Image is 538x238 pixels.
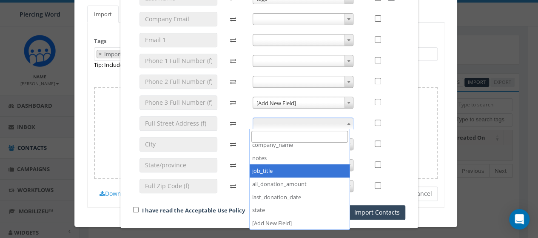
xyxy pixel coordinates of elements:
li: all_donation_amount [250,178,350,191]
input: Search [251,131,348,143]
a: I have read the Acceptable Use Policy [142,206,245,214]
input: State/province [139,158,217,172]
input: City [139,137,217,152]
input: Full Street Address (f) [139,116,217,131]
input: Phone 3 Full Number (f) [139,95,217,110]
li: company_name [250,138,350,152]
li: [Add New Field] [250,217,350,230]
li: notes [250,152,350,165]
input: Email 1 [139,33,217,47]
li: job_title [250,164,350,178]
span: [Add New Field] [253,97,353,109]
input: Phone 1 Full Number (f) [139,54,217,68]
button: Import Contacts [349,205,405,220]
input: Company Email [139,12,217,26]
li: last_donation_date [250,191,350,204]
div: Open Intercom Messenger [509,209,529,229]
input: Full Zip Code (f) [139,179,217,193]
input: Phone 2 Full Number (f) [139,75,217,89]
span: [Add New Field] [253,97,353,109]
li: state [250,204,350,217]
li: Contact Custom Fields [250,86,350,217]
